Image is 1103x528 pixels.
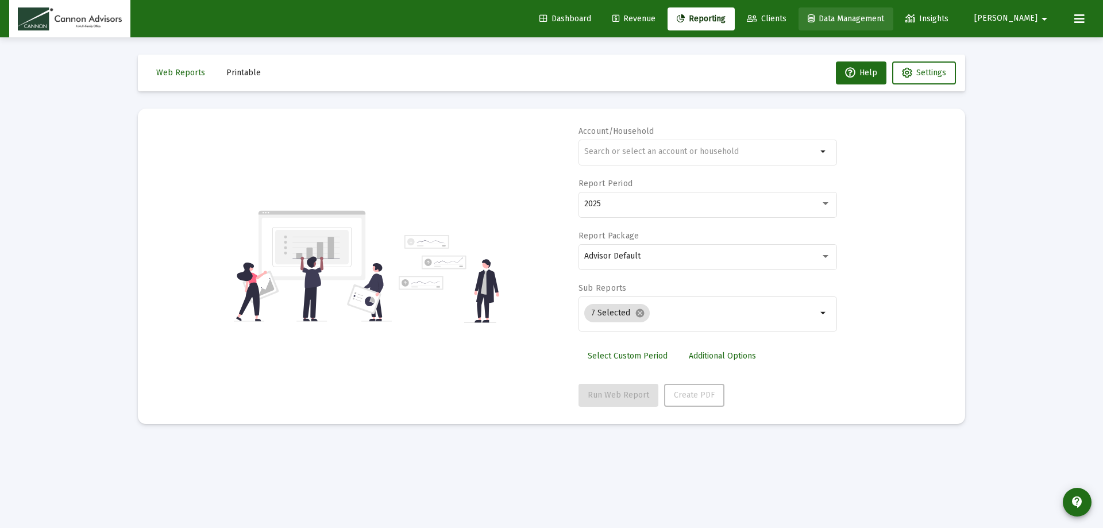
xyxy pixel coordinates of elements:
[530,7,600,30] a: Dashboard
[905,14,948,24] span: Insights
[579,384,658,407] button: Run Web Report
[896,7,958,30] a: Insights
[836,61,886,84] button: Help
[668,7,735,30] a: Reporting
[845,68,877,78] span: Help
[689,351,756,361] span: Additional Options
[234,209,392,323] img: reporting
[579,179,633,188] label: Report Period
[226,68,261,78] span: Printable
[677,14,726,24] span: Reporting
[156,68,205,78] span: Web Reports
[588,390,649,400] span: Run Web Report
[892,61,956,84] button: Settings
[961,7,1065,30] button: [PERSON_NAME]
[738,7,796,30] a: Clients
[579,126,654,136] label: Account/Household
[974,14,1038,24] span: [PERSON_NAME]
[147,61,214,84] button: Web Reports
[635,308,645,318] mat-icon: cancel
[584,251,641,261] span: Advisor Default
[808,14,884,24] span: Data Management
[1070,495,1084,509] mat-icon: contact_support
[664,384,724,407] button: Create PDF
[612,14,655,24] span: Revenue
[584,304,650,322] mat-chip: 7 Selected
[584,199,601,209] span: 2025
[817,145,831,159] mat-icon: arrow_drop_down
[18,7,122,30] img: Dashboard
[217,61,270,84] button: Printable
[584,147,817,156] input: Search or select an account or household
[916,68,946,78] span: Settings
[588,351,668,361] span: Select Custom Period
[399,235,499,323] img: reporting-alt
[747,14,786,24] span: Clients
[579,231,639,241] label: Report Package
[799,7,893,30] a: Data Management
[584,302,817,325] mat-chip-list: Selection
[539,14,591,24] span: Dashboard
[674,390,715,400] span: Create PDF
[1038,7,1051,30] mat-icon: arrow_drop_down
[579,283,627,293] label: Sub Reports
[817,306,831,320] mat-icon: arrow_drop_down
[603,7,665,30] a: Revenue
